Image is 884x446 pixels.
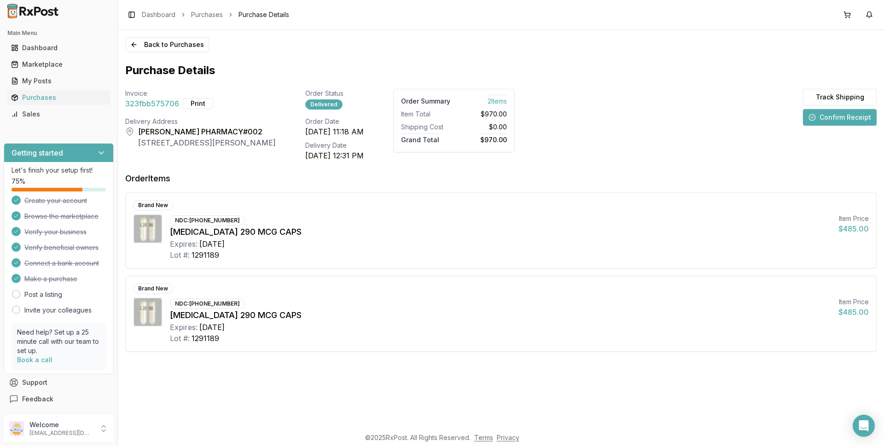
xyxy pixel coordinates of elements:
[133,284,173,294] div: Brand New
[170,226,831,238] div: [MEDICAL_DATA] 290 MCG CAPS
[838,307,869,318] div: $485.00
[24,274,77,284] span: Make a purchase
[199,322,225,333] div: [DATE]
[401,133,439,144] span: Grand Total
[24,196,87,205] span: Create your account
[458,110,507,119] div: $970.00
[134,215,162,243] img: Linzess 290 MCG CAPS
[7,56,110,73] a: Marketplace
[170,322,198,333] div: Expires:
[11,93,106,102] div: Purchases
[142,10,175,19] a: Dashboard
[838,297,869,307] div: Item Price
[474,434,493,441] a: Terms
[170,309,831,322] div: [MEDICAL_DATA] 290 MCG CAPS
[838,223,869,234] div: $485.00
[17,356,52,364] a: Book a call
[401,97,450,106] div: Order Summary
[199,238,225,249] div: [DATE]
[305,89,364,98] div: Order Status
[458,122,507,132] div: $0.00
[305,150,364,161] div: [DATE] 12:31 PM
[170,238,198,249] div: Expires:
[22,394,53,404] span: Feedback
[125,89,276,98] div: Invoice
[138,126,276,137] div: [PERSON_NAME] PHARMACY#002
[12,166,106,175] p: Let's finish your setup first!
[11,43,106,52] div: Dashboard
[17,328,100,355] p: Need help? Set up a 25 minute call with our team to set up.
[4,4,63,18] img: RxPost Logo
[170,215,245,226] div: NDC: [PHONE_NUMBER]
[838,214,869,223] div: Item Price
[9,421,24,436] img: User avatar
[853,415,875,437] div: Open Intercom Messenger
[4,74,114,88] button: My Posts
[24,259,99,268] span: Connect a bank account
[24,243,99,252] span: Verify beneficial owners
[134,298,162,326] img: Linzess 290 MCG CAPS
[238,10,289,19] span: Purchase Details
[803,89,877,105] button: Track Shipping
[24,212,99,221] span: Browse the marketplace
[803,109,877,126] button: Confirm Receipt
[24,290,62,299] a: Post a listing
[133,200,173,210] div: Brand New
[125,37,209,52] button: Back to Purchases
[24,306,92,315] a: Invite your colleagues
[11,60,106,69] div: Marketplace
[125,63,877,78] h1: Purchase Details
[305,117,364,126] div: Order Date
[138,137,276,148] div: [STREET_ADDRESS][PERSON_NAME]
[125,98,179,109] span: 323fbb575706
[12,177,25,186] span: 75 %
[142,10,289,19] nav: breadcrumb
[11,76,106,86] div: My Posts
[170,299,245,309] div: NDC: [PHONE_NUMBER]
[7,89,110,106] a: Purchases
[4,57,114,72] button: Marketplace
[170,333,190,344] div: Lot #:
[7,73,110,89] a: My Posts
[7,40,110,56] a: Dashboard
[12,147,63,158] h3: Getting started
[480,133,507,144] span: $970.00
[11,110,106,119] div: Sales
[191,10,223,19] a: Purchases
[488,95,507,105] span: 2 Item s
[192,249,219,261] div: 1291189
[305,126,364,137] div: [DATE] 11:18 AM
[4,391,114,407] button: Feedback
[401,122,450,132] div: Shipping Cost
[4,41,114,55] button: Dashboard
[24,227,87,237] span: Verify your business
[7,29,110,37] h2: Main Menu
[7,106,110,122] a: Sales
[125,117,276,126] div: Delivery Address
[305,141,364,150] div: Delivery Date
[305,99,343,110] div: Delivered
[29,429,93,437] p: [EMAIL_ADDRESS][DOMAIN_NAME]
[401,110,450,119] div: Item Total
[4,90,114,105] button: Purchases
[4,107,114,122] button: Sales
[125,172,170,185] div: Order Items
[497,434,519,441] a: Privacy
[170,249,190,261] div: Lot #:
[192,333,219,344] div: 1291189
[29,420,93,429] p: Welcome
[4,374,114,391] button: Support
[183,98,213,109] button: Print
